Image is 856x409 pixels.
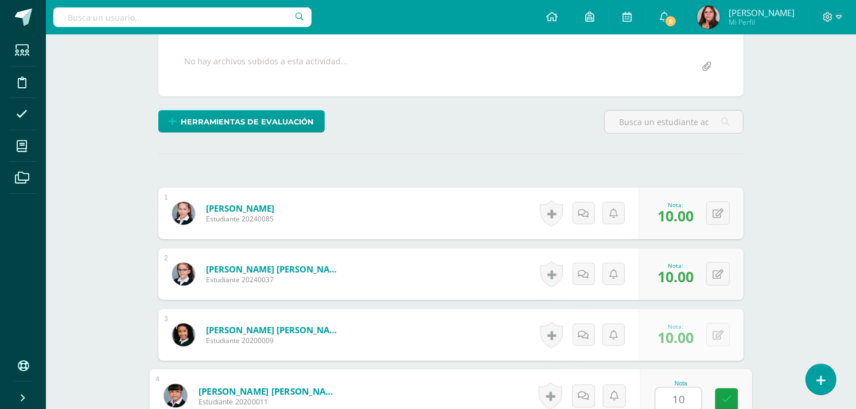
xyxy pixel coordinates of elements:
[657,267,694,286] span: 10.00
[172,324,195,346] img: 111662e291c38389f69c1967d3f8c329.png
[664,15,677,28] span: 5
[657,328,694,347] span: 10.00
[158,110,325,133] a: Herramientas de evaluación
[206,336,344,345] span: Estudiante 20200009
[164,384,187,407] img: 3cba57394f640022ab4845c2832ec1a5.png
[729,7,795,18] span: [PERSON_NAME]
[605,111,743,133] input: Busca un estudiante aquí...
[206,202,274,214] a: [PERSON_NAME]
[199,385,340,397] a: [PERSON_NAME] [PERSON_NAME]
[657,201,694,209] div: Nota:
[655,380,707,387] div: Nota
[184,56,348,78] div: No hay archivos subidos a esta actividad...
[181,111,314,133] span: Herramientas de evaluación
[172,202,195,225] img: 55e785a8e5bbd8f8d2d8a16c806aea2c.png
[206,263,344,275] a: [PERSON_NAME] [PERSON_NAME]
[729,17,795,27] span: Mi Perfil
[206,275,344,285] span: Estudiante 20240037
[206,214,274,224] span: Estudiante 20240085
[657,262,694,270] div: Nota:
[697,6,720,29] img: a350bbd67ea0b1332974b310169efa85.png
[199,397,340,407] span: Estudiante 20200011
[206,324,344,336] a: [PERSON_NAME] [PERSON_NAME]
[657,322,694,330] div: Nota:
[172,263,195,286] img: 67b88c6044bff6f29ffddb58c571e657.png
[53,7,312,27] input: Busca un usuario...
[657,206,694,225] span: 10.00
